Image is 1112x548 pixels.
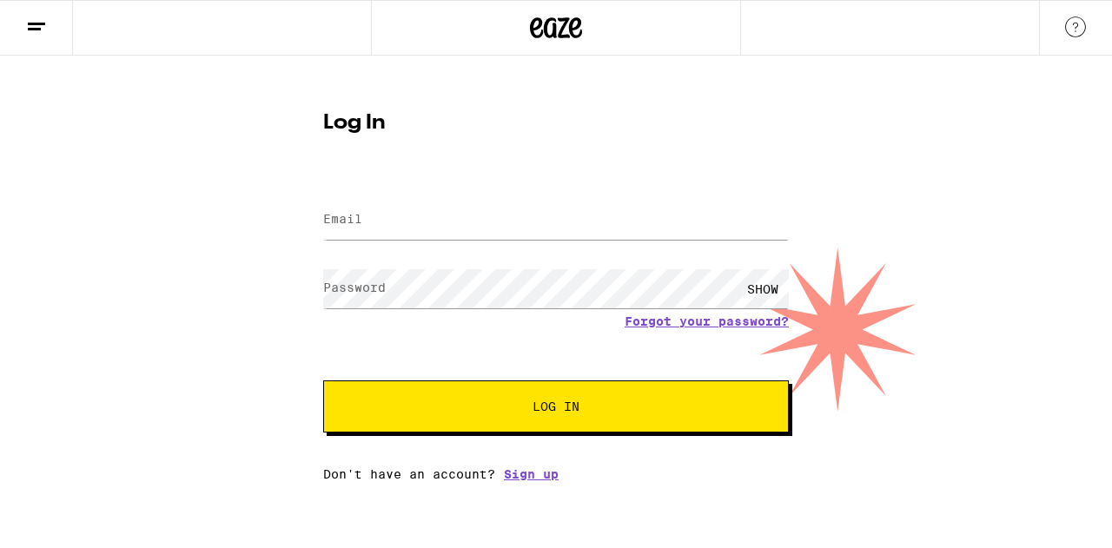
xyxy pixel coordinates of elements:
label: Email [323,212,362,226]
div: SHOW [737,269,789,308]
button: Log In [323,380,789,432]
h1: Log In [323,113,789,134]
a: Forgot your password? [625,314,789,328]
span: Log In [533,400,579,413]
label: Password [323,281,386,294]
a: Sign up [504,467,559,481]
input: Email [323,201,789,240]
div: Don't have an account? [323,467,789,481]
span: Hi. Need any help? [10,12,125,26]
